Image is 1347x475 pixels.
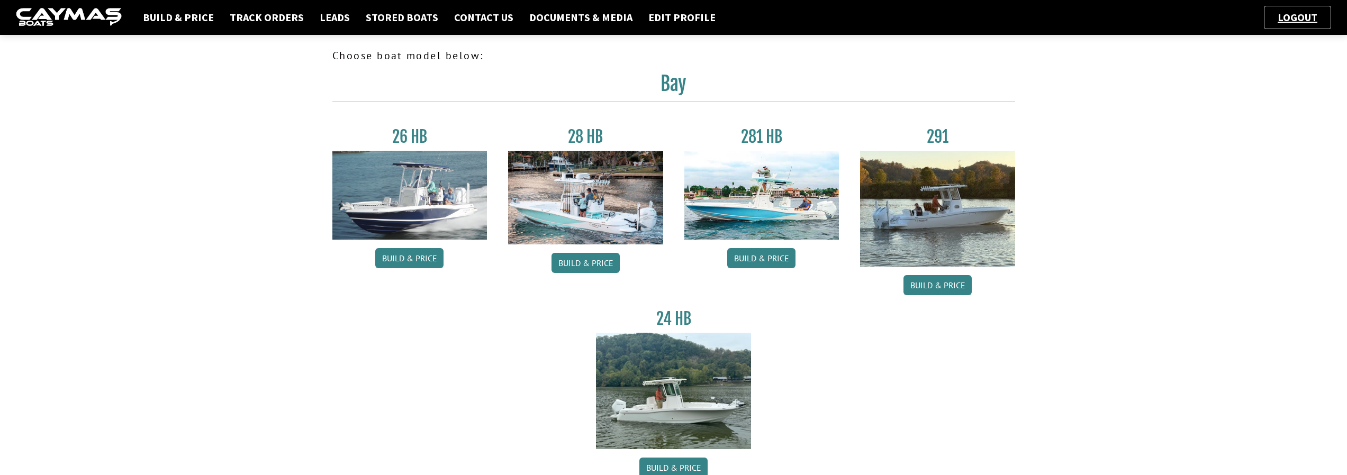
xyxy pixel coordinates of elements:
[314,11,355,24] a: Leads
[224,11,309,24] a: Track Orders
[643,11,721,24] a: Edit Profile
[552,253,620,273] a: Build & Price
[860,151,1015,267] img: 291_Thumbnail.jpg
[596,333,751,449] img: 24_HB_thumbnail.jpg
[727,248,795,268] a: Build & Price
[684,151,839,240] img: 28-hb-twin.jpg
[449,11,519,24] a: Contact Us
[332,127,487,147] h3: 26 HB
[860,127,1015,147] h3: 291
[332,72,1015,102] h2: Bay
[332,48,1015,63] p: Choose boat model below:
[360,11,444,24] a: Stored Boats
[903,275,972,295] a: Build & Price
[16,8,122,28] img: caymas-dealer-connect-2ed40d3bc7270c1d8d7ffb4b79bf05adc795679939227970def78ec6f6c03838.gif
[138,11,219,24] a: Build & Price
[332,151,487,240] img: 26_new_photo_resized.jpg
[375,248,444,268] a: Build & Price
[524,11,638,24] a: Documents & Media
[596,309,751,328] h3: 24 HB
[508,151,663,244] img: 28_hb_thumbnail_for_caymas_connect.jpg
[684,127,839,147] h3: 281 HB
[1272,11,1323,24] a: Logout
[508,127,663,147] h3: 28 HB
